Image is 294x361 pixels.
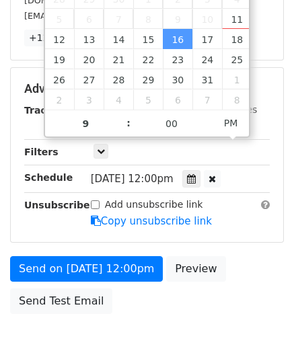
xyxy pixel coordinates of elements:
[91,215,212,227] a: Copy unsubscribe link
[24,30,81,46] a: +12 more
[222,9,252,29] span: October 11, 2025
[131,110,213,137] input: Minute
[163,49,192,69] span: October 23, 2025
[24,105,69,116] strong: Tracking
[74,69,104,89] span: October 27, 2025
[163,9,192,29] span: October 9, 2025
[74,49,104,69] span: October 20, 2025
[24,172,73,183] strong: Schedule
[163,89,192,110] span: November 6, 2025
[74,89,104,110] span: November 3, 2025
[104,29,133,49] span: October 14, 2025
[222,29,252,49] span: October 18, 2025
[192,69,222,89] span: October 31, 2025
[24,147,59,157] strong: Filters
[74,29,104,49] span: October 13, 2025
[24,81,270,96] h5: Advanced
[126,110,131,136] span: :
[45,69,75,89] span: October 26, 2025
[45,49,75,69] span: October 19, 2025
[45,89,75,110] span: November 2, 2025
[222,49,252,69] span: October 25, 2025
[133,49,163,69] span: October 22, 2025
[192,49,222,69] span: October 24, 2025
[166,256,225,282] a: Preview
[104,49,133,69] span: October 21, 2025
[10,256,163,282] a: Send on [DATE] 12:00pm
[133,69,163,89] span: October 29, 2025
[133,89,163,110] span: November 5, 2025
[192,89,222,110] span: November 7, 2025
[105,198,203,212] label: Add unsubscribe link
[45,110,127,137] input: Hour
[104,89,133,110] span: November 4, 2025
[45,29,75,49] span: October 12, 2025
[222,69,252,89] span: November 1, 2025
[163,69,192,89] span: October 30, 2025
[104,9,133,29] span: October 7, 2025
[192,29,222,49] span: October 17, 2025
[227,296,294,361] iframe: Chat Widget
[91,173,174,185] span: [DATE] 12:00pm
[133,9,163,29] span: October 8, 2025
[104,69,133,89] span: October 28, 2025
[133,29,163,49] span: October 15, 2025
[45,9,75,29] span: October 5, 2025
[192,9,222,29] span: October 10, 2025
[24,200,90,210] strong: Unsubscribe
[24,11,174,21] small: [EMAIL_ADDRESS][DOMAIN_NAME]
[222,89,252,110] span: November 8, 2025
[213,110,250,136] span: Click to toggle
[74,9,104,29] span: October 6, 2025
[10,288,112,314] a: Send Test Email
[163,29,192,49] span: October 16, 2025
